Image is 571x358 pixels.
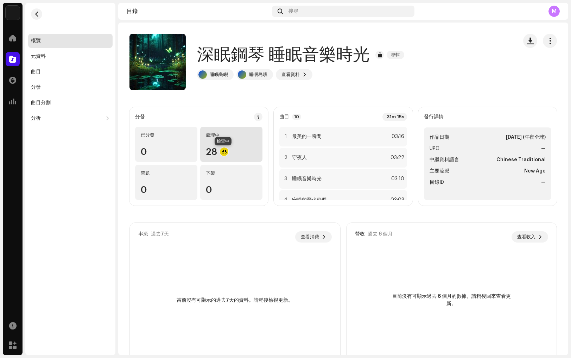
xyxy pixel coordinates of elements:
div: 問題 [141,170,192,176]
div: 曲目分割 [31,100,51,106]
div: 曲目 [31,69,41,75]
img: 33004b37-325d-4a8b-b51f-c12e9b964943 [6,6,20,20]
span: 目前沒有可顯示過去 6 個月的數據。請稍後回來查看更新。 [388,293,515,308]
div: 03:22 [389,153,404,162]
div: 過去 6 個月 [368,231,393,237]
re-m-nav-dropdown: 分析 [28,111,113,125]
span: 搜尋 [288,8,298,14]
div: 分發 [31,84,41,90]
div: 處理中 [206,132,257,138]
div: 已分發 [141,132,192,138]
strong: 守夜人 [292,155,307,161]
div: 31m 15s [382,113,407,121]
strong: New Age [524,167,546,175]
div: 睡眠島嶼 [249,72,267,77]
button: 查看消費 [295,231,332,243]
div: 03:03 [389,196,404,204]
div: 03:10 [389,175,404,183]
re-m-nav-item: 元資料 [28,49,113,63]
div: 營收 [355,231,365,237]
span: 主要流派 [430,167,449,175]
div: 目錄 [127,8,269,14]
strong: Chinese Traditional [496,156,546,164]
re-m-nav-item: 曲目 [28,65,113,79]
div: 下架 [206,170,257,176]
span: 作品日期 [430,133,449,142]
strong: 最美的一瞬間 [292,134,322,139]
div: M [548,6,560,17]
span: 專輯 [387,51,404,59]
span: 查看收入 [517,230,535,244]
button: 查看資料 [276,69,312,80]
re-m-nav-item: 概覽 [28,34,113,48]
h1: 深眠鋼琴 睡眠音樂時光 [197,44,370,66]
strong: — [541,144,546,153]
p-badge: 10 [292,114,301,120]
span: 當前沒有可顯示的過去7天的資料。請稍後檢視更新。 [177,297,293,304]
strong: [DATE] (午夜全球) [506,133,546,142]
strong: — [541,178,546,187]
span: UPC [430,144,439,153]
re-m-nav-item: 曲目分割 [28,96,113,110]
span: 查看消費 [301,230,319,244]
div: 串流 [138,231,148,237]
strong: 發行詳情 [424,114,444,120]
span: 中繼資料語言 [430,156,459,164]
div: 概覽 [31,38,41,44]
strong: 安靜的螢火蟲們 [292,197,326,203]
div: 睡眠島嶼 [210,72,228,77]
re-m-nav-item: 分發 [28,80,113,94]
strong: 曲目 [279,114,289,120]
span: 目錄ID [430,178,444,187]
div: 分析 [31,115,41,121]
strong: 睡眠音樂時光 [292,176,322,182]
span: 查看資料 [281,68,300,82]
div: 元資料 [31,54,46,59]
button: 查看收入 [512,231,548,243]
div: 過去7天 [151,231,169,237]
div: 分發 [135,114,145,120]
div: 03:16 [389,132,404,141]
